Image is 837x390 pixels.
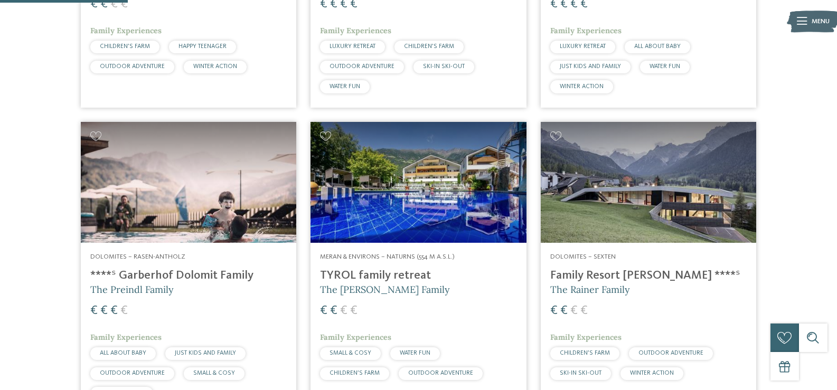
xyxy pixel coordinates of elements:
span: SMALL & COSY [330,350,371,356]
span: LUXURY RETREAT [330,43,375,50]
span: CHILDREN’S FARM [100,43,150,50]
span: JUST KIDS AND FAMILY [560,63,621,70]
span: WATER FUN [650,63,680,70]
span: € [110,305,118,317]
span: WINTER ACTION [630,370,674,376]
span: The Rainer Family [550,283,630,296]
span: WATER FUN [400,350,430,356]
span: CHILDREN’S FARM [330,370,380,376]
img: Familien Wellness Residence Tyrol **** [311,122,526,243]
span: € [330,305,337,317]
span: € [350,305,358,317]
img: Looking for family hotels? Find the best ones here! [81,122,296,243]
span: CHILDREN’S FARM [560,350,610,356]
span: OUTDOOR ADVENTURE [408,370,473,376]
span: € [580,305,588,317]
span: € [120,305,128,317]
span: Family Experiences [320,332,391,342]
span: SKI-IN SKI-OUT [560,370,601,376]
span: SMALL & COSY [193,370,235,376]
span: LUXURY RETREAT [560,43,606,50]
span: OUTDOOR ADVENTURE [100,370,165,376]
span: JUST KIDS AND FAMILY [175,350,236,356]
span: € [550,305,558,317]
span: € [570,305,578,317]
span: HAPPY TEENAGER [178,43,227,50]
span: € [320,305,327,317]
span: WATER FUN [330,83,360,90]
span: The Preindl Family [90,283,174,296]
span: OUTDOOR ADVENTURE [100,63,165,70]
span: € [560,305,568,317]
img: Family Resort Rainer ****ˢ [541,122,756,243]
span: OUTDOOR ADVENTURE [330,63,394,70]
span: WINTER ACTION [560,83,604,90]
h4: TYROL family retreat [320,269,516,283]
h4: Family Resort [PERSON_NAME] ****ˢ [550,269,747,283]
span: OUTDOOR ADVENTURE [638,350,703,356]
span: € [100,305,108,317]
span: € [340,305,347,317]
span: Family Experiences [90,332,162,342]
span: Family Experiences [320,26,391,35]
span: The [PERSON_NAME] Family [320,283,450,296]
span: SKI-IN SKI-OUT [423,63,465,70]
span: Family Experiences [550,332,622,342]
span: ALL ABOUT BABY [634,43,681,50]
span: Family Experiences [90,26,162,35]
span: € [90,305,98,317]
span: WINTER ACTION [193,63,237,70]
span: ALL ABOUT BABY [100,350,146,356]
span: CHILDREN’S FARM [404,43,454,50]
span: Family Experiences [550,26,622,35]
span: Dolomites – Sexten [550,253,616,260]
span: Meran & Environs – Naturns (554 m a.s.l.) [320,253,455,260]
h4: ****ˢ Garberhof Dolomit Family [90,269,287,283]
span: Dolomites – Rasen-Antholz [90,253,185,260]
